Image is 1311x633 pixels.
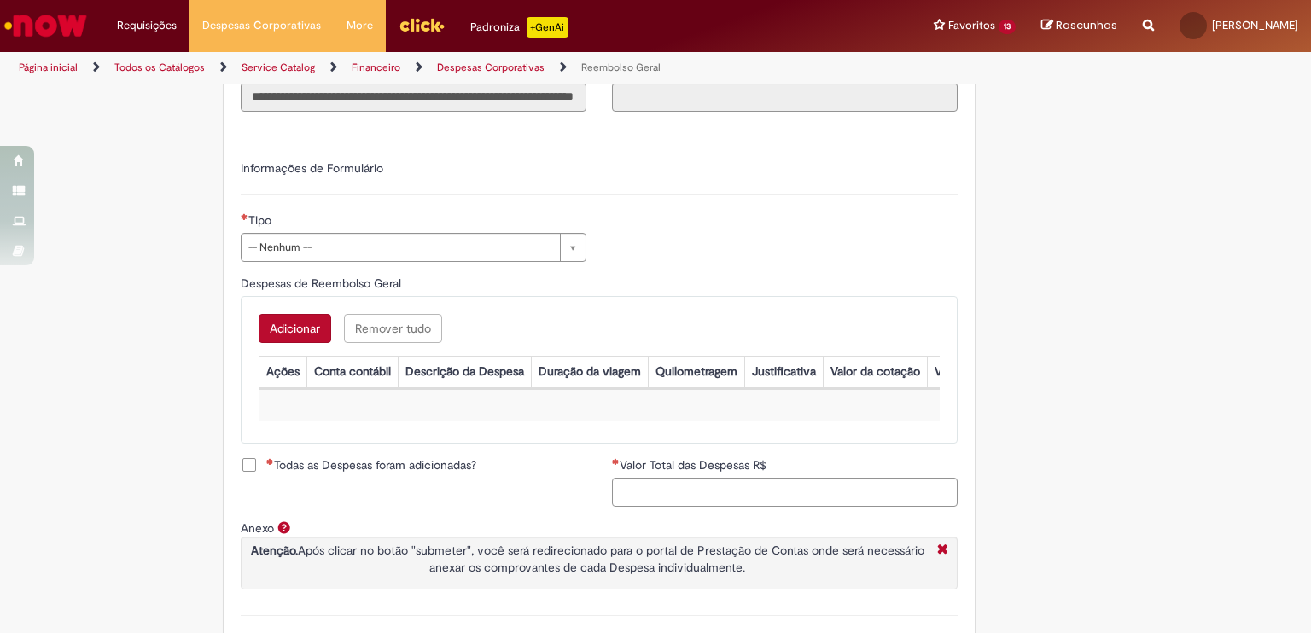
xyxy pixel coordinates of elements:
[266,456,476,473] span: Todas as Despesas foram adicionadas?
[246,542,929,576] p: Após clicar no botão "submeter", você será redirecionado para o portal de Prestação de Contas ond...
[581,61,661,74] a: Reembolso Geral
[202,17,321,34] span: Despesas Corporativas
[612,458,620,465] span: Necessários
[248,234,551,261] span: -- Nenhum --
[347,17,373,34] span: More
[259,314,331,343] button: Add a row for Despesas de Reembolso Geral
[648,356,744,387] th: Quilometragem
[241,160,383,176] label: Informações de Formulário
[933,542,953,560] i: Fechar More information Por anexo
[117,17,177,34] span: Requisições
[114,61,205,74] a: Todos os Catálogos
[2,9,90,43] img: ServiceNow
[927,356,1017,387] th: Valor por Litro
[266,458,274,465] span: Necessários
[274,520,294,534] span: Ajuda para Anexo
[241,520,274,536] label: Anexo
[531,356,648,387] th: Duração da viagem
[527,17,568,38] p: +GenAi
[1041,18,1117,34] a: Rascunhos
[242,61,315,74] a: Service Catalog
[612,478,958,507] input: Valor Total das Despesas R$
[241,276,405,291] span: Despesas de Reembolso Geral
[1056,17,1117,33] span: Rascunhos
[437,61,545,74] a: Despesas Corporativas
[19,61,78,74] a: Página inicial
[248,212,275,228] span: Tipo
[306,356,398,387] th: Conta contábil
[470,17,568,38] div: Padroniza
[612,83,958,112] input: Código da Unidade
[823,356,927,387] th: Valor da cotação
[620,457,770,473] span: Valor Total das Despesas R$
[259,356,306,387] th: Ações
[948,17,995,34] span: Favoritos
[1212,18,1298,32] span: [PERSON_NAME]
[241,213,248,220] span: Necessários
[251,543,298,558] strong: Atenção.
[399,12,445,38] img: click_logo_yellow_360x200.png
[999,20,1016,34] span: 13
[13,52,861,84] ul: Trilhas de página
[241,83,586,112] input: Título
[352,61,400,74] a: Financeiro
[398,356,531,387] th: Descrição da Despesa
[744,356,823,387] th: Justificativa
